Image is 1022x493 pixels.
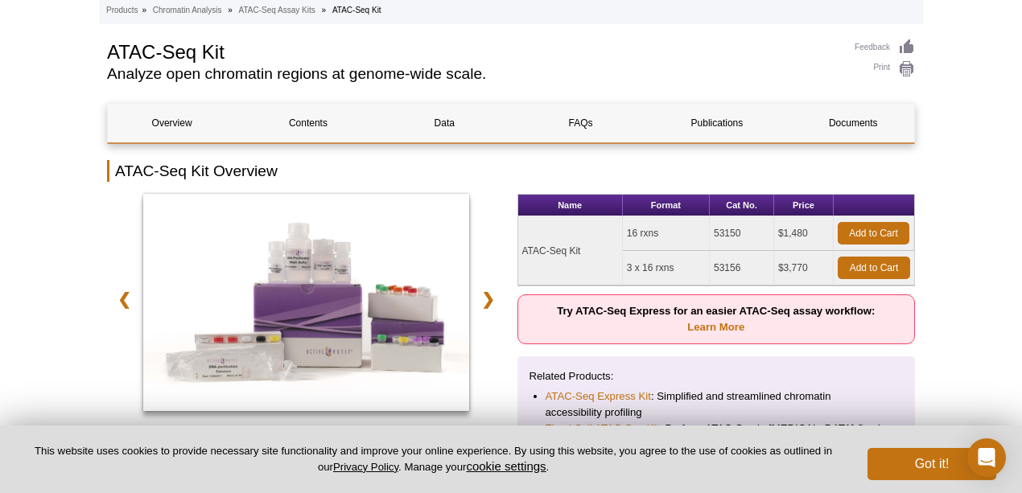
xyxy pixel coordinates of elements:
[381,104,509,142] a: Data
[322,6,327,14] li: »
[855,39,915,56] a: Feedback
[107,67,839,81] h2: Analyze open chromatin regions at genome-wide scale.
[332,6,381,14] li: ATAC-Seq Kit
[687,321,744,333] a: Learn More
[107,160,915,182] h2: ATAC-Seq Kit Overview
[557,305,875,333] strong: Try ATAC-Seq Express for an easier ATAC-Seq assay workflow:
[333,461,398,473] a: Privacy Policy
[228,6,233,14] li: »
[142,6,146,14] li: »
[774,216,834,251] td: $1,480
[143,194,469,416] a: ATAC-Seq Kit
[530,368,904,384] p: Related Products:
[143,194,469,411] img: ATAC-Seq Kit
[106,3,138,18] a: Products
[838,257,910,279] a: Add to Cart
[653,104,781,142] a: Publications
[774,251,834,286] td: $3,770
[244,104,372,142] a: Contents
[107,281,142,318] a: ❮
[967,438,1006,477] div: Open Intercom Messenger
[546,421,660,437] a: Fixed Cell ATAC-Seq Kit
[546,388,888,421] li: : Simplified and streamlined chromatin accessibility profiling
[546,388,651,405] a: ATAC-Seq Express Kit
[471,281,505,318] a: ❯
[855,60,915,78] a: Print
[517,104,645,142] a: FAQs
[108,104,236,142] a: Overview
[774,195,834,216] th: Price
[623,251,710,286] td: 3 x 16 rxns
[710,216,774,251] td: 53150
[623,216,710,251] td: 16 rxns
[518,216,623,286] td: ATAC-Seq Kit
[466,459,546,473] button: cookie settings
[789,104,917,142] a: Documents
[546,421,888,453] li: : Perform ATAC-Seq in [MEDICAL_DATA]-fixed cells
[710,195,774,216] th: Cat No.
[26,444,841,475] p: This website uses cookies to provide necessary site functionality and improve your online experie...
[838,222,909,244] a: Add to Cart
[867,448,996,480] button: Got it!
[623,195,710,216] th: Format
[107,39,839,63] h1: ATAC-Seq Kit
[239,3,315,18] a: ATAC-Seq Assay Kits
[710,251,774,286] td: 53156
[518,195,623,216] th: Name
[153,3,222,18] a: Chromatin Analysis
